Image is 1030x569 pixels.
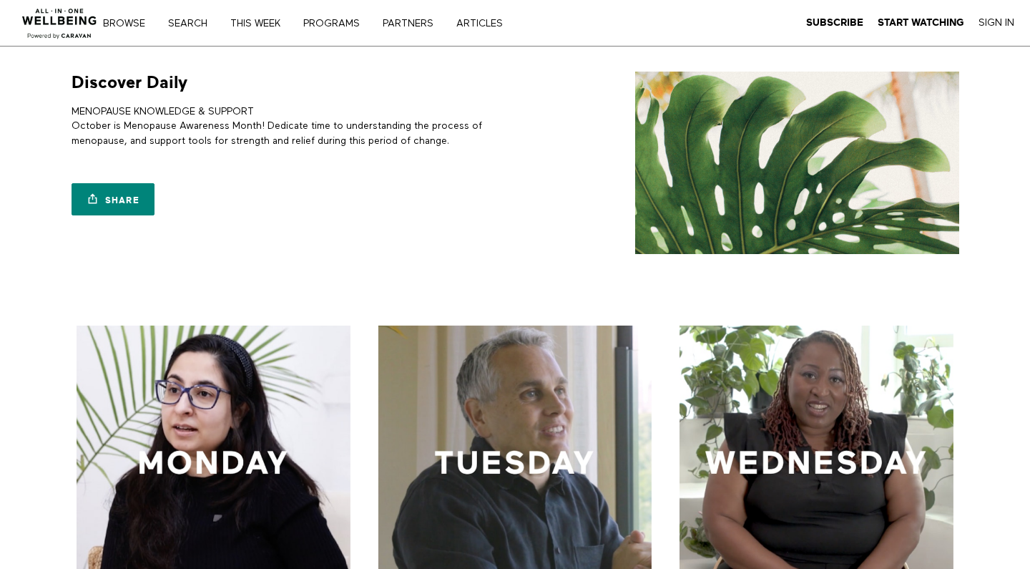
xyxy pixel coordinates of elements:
[298,19,375,29] a: PROGRAMS
[378,19,448,29] a: PARTNERS
[225,19,295,29] a: THIS WEEK
[806,17,863,28] strong: Subscribe
[113,16,532,30] nav: Primary
[978,16,1014,29] a: Sign In
[72,72,187,94] h1: Discover Daily
[635,72,959,254] img: Discover Daily
[878,17,964,28] strong: Start Watching
[72,104,510,148] p: MENOPAUSE KNOWLEDGE & SUPPORT October is Menopause Awareness Month! Dedicate time to understandin...
[451,19,518,29] a: ARTICLES
[806,16,863,29] a: Subscribe
[98,19,160,29] a: Browse
[72,183,154,215] a: Share
[878,16,964,29] a: Start Watching
[163,19,222,29] a: Search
